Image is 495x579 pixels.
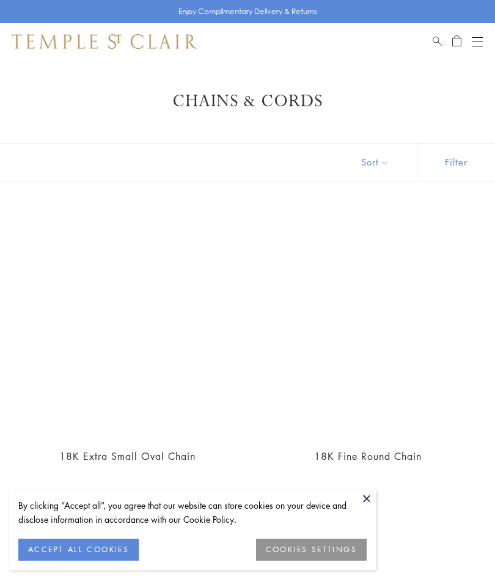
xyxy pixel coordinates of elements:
div: By clicking “Accept all”, you agree that our website can store cookies on your device and disclos... [18,498,367,526]
a: 18K Extra Small Oval Chain [59,450,196,463]
a: N88852-FN4RD18 [255,212,480,437]
button: COOKIES SETTINGS [256,539,367,561]
img: Temple St. Clair [12,34,197,49]
h1: Chains & Cords [31,90,464,112]
button: ACCEPT ALL COOKIES [18,539,139,561]
a: Search [433,34,442,49]
a: 18K Fine Round Chain [314,450,422,463]
button: Show filters [417,144,495,181]
a: N88863-XSOV18 [15,212,240,437]
iframe: Gorgias live chat messenger [434,522,483,567]
button: Show sort by [334,144,417,181]
a: Open Shopping Bag [452,34,461,49]
button: Open navigation [472,34,483,49]
p: Enjoy Complimentary Delivery & Returns [178,5,317,18]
